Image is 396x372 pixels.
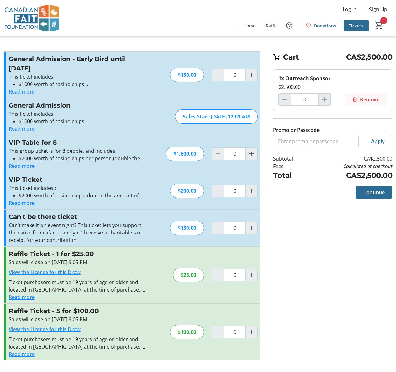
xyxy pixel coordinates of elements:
[364,135,392,147] button: Apply
[338,4,362,14] button: Log In
[9,293,35,301] button: Read more
[360,96,379,103] span: Remove
[301,20,341,31] a: Donations
[224,69,246,81] input: General Admission - Early Bird until Oct 14 Quantity
[349,22,364,29] span: Tickets
[246,148,257,160] button: Increment by one
[356,186,392,199] button: Continue
[9,306,145,316] h3: Raffle Ticket - 5 for $100.00
[308,170,392,181] td: CA$2,500.00
[9,88,35,95] button: Read more
[9,138,145,147] h3: VIP Table for 8
[344,20,369,31] a: Tickets
[363,189,385,196] span: Continue
[346,51,393,63] span: CA$2,500.00
[343,6,357,13] span: Log In
[9,212,145,221] h3: Can't be there ticket
[9,269,81,276] a: View the Licence for this Draw
[170,68,204,82] div: $150.00
[19,80,145,88] li: $1000 worth of casino chips
[9,221,145,244] p: Can’t make it on event night? This ticket lets you support the cause from afar — and you’ll recei...
[278,75,387,82] div: 1x Outreach Sponsor
[261,20,283,31] a: Raffle
[170,221,204,235] div: $150.00
[246,269,257,281] button: Increment by one
[9,184,145,192] p: This ticket includes :
[9,326,81,333] a: View the Licence for this Draw
[224,222,246,234] input: Can't be there ticket Quantity
[273,135,359,147] input: Enter promo or passcode
[308,162,392,170] td: Calculated at checkout
[175,109,258,124] div: Sales Start [DATE] 12:01 AM
[9,162,35,170] button: Read more
[9,54,145,73] h3: General Admission - Early Bird until [DATE]
[314,22,336,29] span: Donations
[246,69,257,81] button: Increment by one
[224,185,246,197] input: VIP Ticket Quantity
[273,126,320,134] label: Promo or Passcode
[371,138,385,145] span: Apply
[4,2,59,34] img: Canadian FAIT Foundation's Logo
[170,184,204,198] div: $200.00
[9,350,35,358] button: Read more
[173,268,204,282] div: $25.00
[9,125,35,133] button: Read more
[273,155,308,162] td: Subtotal
[364,4,392,14] button: Sign Up
[308,155,392,162] td: CA$2,500.00
[9,101,145,110] h3: General Admission
[19,155,145,162] li: $2000 worth of casino chips per person (double the amount of chips compared to a regular ticket)
[9,258,145,266] div: Sales will close on [DATE] 9:05 PM
[273,51,392,64] h2: Cart
[224,326,246,338] input: Raffle Ticket Quantity
[9,336,145,350] div: Ticket purchasers must be 19 years of age or older and located in [GEOGRAPHIC_DATA] at the time o...
[283,19,296,32] button: Help
[266,22,278,29] span: Raffle
[9,249,145,258] h3: Raffle Ticket - 1 for $25.00
[9,278,145,293] div: Ticket purchasers must be 19 years of age or older and located in [GEOGRAPHIC_DATA] at the time o...
[166,147,204,161] div: $1,600.00
[273,162,308,170] td: Fees
[238,20,261,31] a: Home
[291,93,319,106] input: Outreach Sponsor Quantity
[374,20,385,31] button: Cart
[224,269,246,281] input: Raffle Ticket Quantity
[9,316,145,323] div: Sales will close on [DATE] 9:05 PM
[19,192,145,199] li: $2000 worth of casino chips (double the amount of chips compared to a regular ticket)
[9,175,145,184] h3: VIP Ticket
[246,222,257,234] button: Increment by one
[278,83,387,91] div: $2,500.00
[273,170,308,181] td: Total
[9,147,145,155] p: This group ticket is for 8 people, and includes :
[19,118,145,125] li: $1000 worth of casino chips
[9,199,35,207] button: Read more
[243,22,256,29] span: Home
[246,326,257,338] button: Increment by one
[9,110,145,118] p: This ticket includes:
[246,185,257,197] button: Increment by one
[170,325,204,339] div: $100.00
[345,93,387,106] button: Remove
[224,147,246,160] input: VIP Table for 8 Quantity
[9,73,145,80] p: This ticket includes:
[369,6,387,13] span: Sign Up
